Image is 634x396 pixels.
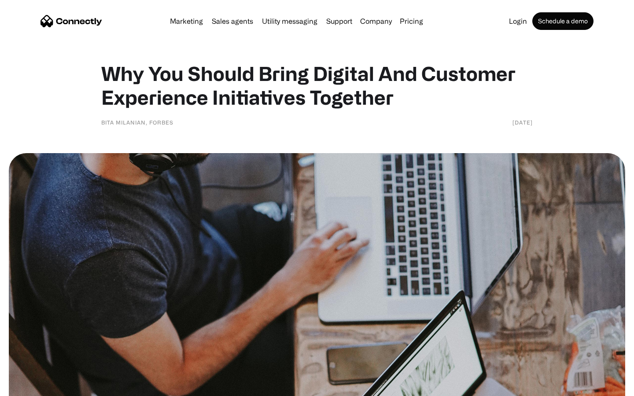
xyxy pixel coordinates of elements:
[208,18,257,25] a: Sales agents
[101,118,173,127] div: Bita Milanian, Forbes
[323,18,356,25] a: Support
[258,18,321,25] a: Utility messaging
[358,15,394,27] div: Company
[505,18,531,25] a: Login
[41,15,102,28] a: home
[101,62,533,109] h1: Why You Should Bring Digital And Customer Experience Initiatives Together
[396,18,427,25] a: Pricing
[9,381,53,393] aside: Language selected: English
[360,15,392,27] div: Company
[166,18,206,25] a: Marketing
[18,381,53,393] ul: Language list
[532,12,593,30] a: Schedule a demo
[512,118,533,127] div: [DATE]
